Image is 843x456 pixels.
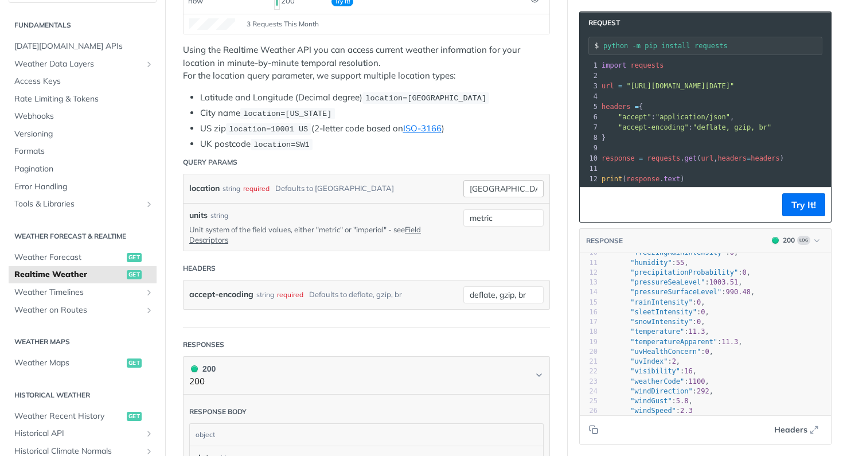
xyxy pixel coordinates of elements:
[730,248,734,256] span: 0
[697,387,709,395] span: 292
[580,112,599,122] div: 6
[580,377,598,387] div: 23
[580,317,598,327] div: 17
[580,367,598,376] div: 22
[580,406,598,416] div: 26
[630,288,721,296] span: "pressureSurfaceLevel"
[693,123,771,131] span: "deflate, gzip, br"
[14,198,142,210] span: Tools & Libraries
[689,377,705,385] span: 1100
[580,132,599,143] div: 8
[684,367,692,375] span: 16
[580,387,598,396] div: 24
[189,407,247,417] div: Response body
[580,174,599,184] div: 12
[630,367,680,375] span: "visibility"
[127,270,142,279] span: get
[200,91,550,104] li: Latitude and Longitude (Decimal degree)
[580,258,598,268] div: 11
[183,340,224,350] div: Responses
[630,348,701,356] span: "uvHealthConcern"
[606,387,713,395] span: : ,
[602,61,626,69] span: import
[630,328,684,336] span: "temperature"
[697,298,701,306] span: 0
[583,18,620,28] span: Request
[580,248,598,258] div: 10
[9,161,157,178] a: Pagination
[630,377,684,385] span: "weatherCode"
[14,269,124,280] span: Realtime Weather
[774,424,807,436] span: Headers
[680,407,693,415] span: 2.3
[9,266,157,283] a: Realtime Weatherget
[602,113,734,121] span: : ,
[580,327,598,337] div: 18
[183,263,216,274] div: Headers
[580,298,598,307] div: 15
[189,180,220,197] label: location
[9,249,157,266] a: Weather Forecastget
[247,19,319,29] span: 3 Requests This Month
[772,237,779,244] span: 200
[630,308,697,316] span: "sleetIntensity"
[726,288,751,296] span: 990.48
[9,73,157,90] a: Access Keys
[9,56,157,73] a: Weather Data LayersShow subpages for Weather Data Layers
[766,235,825,246] button: 200200Log
[580,81,599,91] div: 3
[606,377,709,385] span: : ,
[580,122,599,132] div: 7
[618,82,622,90] span: =
[701,154,713,162] span: url
[586,421,602,438] button: Copy to clipboard
[14,411,124,422] span: Weather Recent History
[580,143,599,153] div: 9
[14,287,142,298] span: Weather Timelines
[602,82,614,90] span: url
[705,348,709,356] span: 0
[586,196,602,213] button: Copy to clipboard
[747,154,751,162] span: =
[9,91,157,108] a: Rate Limiting & Tokens
[685,154,697,162] span: get
[145,200,154,209] button: Show subpages for Tools & Libraries
[210,211,228,221] div: string
[14,163,154,175] span: Pagination
[580,287,598,297] div: 14
[189,209,208,221] label: units
[618,123,689,131] span: "accept-encoding"
[606,259,689,267] span: : ,
[630,397,672,405] span: "windGust"
[145,288,154,297] button: Show subpages for Weather Timelines
[672,357,676,365] span: 2
[189,224,446,245] p: Unit system of the field values, either "metric" or "imperial" - see
[14,428,142,439] span: Historical API
[606,348,713,356] span: : ,
[630,407,676,415] span: "windSpeed"
[9,126,157,143] a: Versioning
[606,357,680,365] span: : ,
[191,365,198,372] span: 200
[631,61,664,69] span: requests
[709,278,739,286] span: 1003.51
[580,337,598,347] div: 19
[277,286,303,303] div: required
[783,235,795,245] div: 200
[630,278,705,286] span: "pressureSeaLevel"
[602,103,631,111] span: headers
[606,248,738,256] span: : ,
[365,94,486,103] span: location=[GEOGRAPHIC_DATA]
[200,122,550,135] li: US zip (2-letter code based on )
[309,286,402,303] div: Defaults to deflate, gzip, br
[630,357,668,365] span: "uvIndex"
[630,387,692,395] span: "windDirection"
[606,268,751,276] span: : ,
[602,175,622,183] span: print
[630,298,692,306] span: "rainIntensity"
[630,259,672,267] span: "humidity"
[606,328,709,336] span: : ,
[639,154,643,162] span: =
[189,225,421,244] a: Field Descriptors
[9,196,157,213] a: Tools & LibrariesShow subpages for Tools & Libraries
